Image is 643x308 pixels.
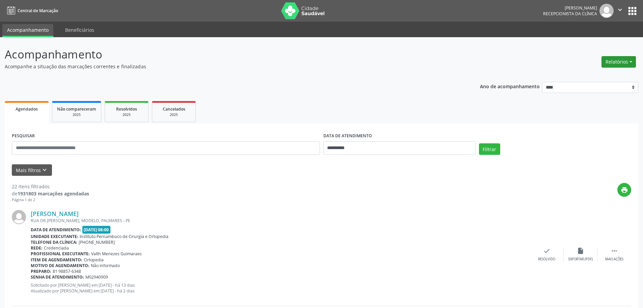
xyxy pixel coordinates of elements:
[543,5,597,11] div: [PERSON_NAME]
[91,251,142,257] span: Valth Menezes Guimaraes
[616,6,624,14] i: 
[568,257,593,262] div: Exportar (PDF)
[31,274,84,280] b: Senha de atendimento:
[626,5,638,17] button: apps
[110,112,143,117] div: 2025
[91,263,120,268] span: Não informado
[53,268,81,274] span: 81 98857-6348
[31,210,79,217] a: [PERSON_NAME]
[5,5,58,16] a: Central de Marcação
[599,4,614,18] img: img
[323,131,372,141] label: DATA DE ATENDIMENTO
[57,112,96,117] div: 2025
[163,106,185,112] span: Cancelados
[82,226,111,234] span: [DATE] 08:00
[543,11,597,17] span: Recepcionista da clínica
[480,82,540,90] p: Ano de acompanhamento
[31,251,90,257] b: Profissional executante:
[611,247,618,255] i: 
[31,234,78,239] b: Unidade executante:
[601,56,636,68] button: Relatórios
[79,239,115,245] span: [PHONE_NUMBER]
[16,106,38,112] span: Agendados
[44,245,69,251] span: Credenciada
[18,190,89,197] strong: 1931803 marcações agendadas
[543,247,551,255] i: check
[12,183,89,190] div: 22 itens filtrados
[80,234,168,239] span: Instituto Pernambuco de Cirurgia e Ortopedia
[18,8,58,14] span: Central de Marcação
[31,245,43,251] b: Rede:
[12,210,26,224] img: img
[41,166,48,174] i: keyboard_arrow_down
[605,257,623,262] div: Mais ações
[116,106,137,112] span: Resolvidos
[577,247,584,255] i: insert_drive_file
[84,257,104,263] span: Ortopedia
[12,190,89,197] div: de
[12,197,89,203] div: Página 1 de 2
[614,4,626,18] button: 
[31,227,81,233] b: Data de atendimento:
[12,164,52,176] button: Mais filtroskeyboard_arrow_down
[157,112,191,117] div: 2025
[617,183,631,197] button: print
[57,106,96,112] span: Não compareceram
[5,63,448,70] p: Acompanhe a situação das marcações correntes e finalizadas
[31,218,530,223] div: RUA DR.[PERSON_NAME], MODELO, PALMARES - PE
[31,263,89,268] b: Motivo de agendamento:
[31,239,77,245] b: Telefone da clínica:
[5,46,448,63] p: Acompanhamento
[12,131,35,141] label: PESQUISAR
[60,24,99,36] a: Beneficiários
[31,268,51,274] b: Preparo:
[538,257,555,262] div: Resolvido
[479,143,500,155] button: Filtrar
[85,274,108,280] span: M02940909
[31,282,530,294] p: Solicitado por [PERSON_NAME] em [DATE] - há 13 dias Atualizado por [PERSON_NAME] em [DATE] - há 2...
[621,186,628,194] i: print
[2,24,53,37] a: Acompanhamento
[31,257,82,263] b: Item de agendamento:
